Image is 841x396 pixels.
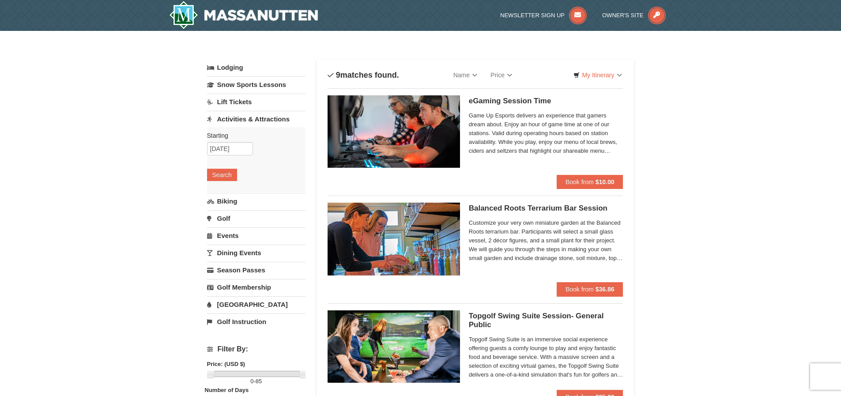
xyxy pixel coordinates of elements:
span: Owner's Site [602,12,644,19]
a: Activities & Attractions [207,111,305,127]
span: 9 [336,71,340,79]
h4: matches found. [328,71,399,79]
img: 18871151-30-393e4332.jpg [328,203,460,275]
label: Starting [207,131,299,140]
button: Book from $10.00 [557,175,623,189]
span: Game Up Esports delivers an experience that gamers dream about. Enjoy an hour of game time at one... [469,111,623,155]
h5: eGaming Session Time [469,97,623,106]
a: Events [207,227,305,244]
span: Newsletter Sign Up [500,12,565,19]
a: Golf [207,210,305,226]
button: Book from $36.86 [557,282,623,296]
a: Owner's Site [602,12,666,19]
h4: Filter By: [207,345,305,353]
a: Massanutten Resort [169,1,318,29]
img: Massanutten Resort Logo [169,1,318,29]
label: - [207,377,305,386]
span: Book from [566,178,594,185]
h5: Topgolf Swing Suite Session- General Public [469,312,623,329]
span: 85 [256,378,262,385]
a: Dining Events [207,245,305,261]
strong: Price: (USD $) [207,361,245,367]
span: Customize your very own miniature garden at the Balanced Roots terrarium bar. Participants will s... [469,219,623,263]
a: My Itinerary [568,68,627,82]
strong: Number of Days [205,387,249,393]
a: Snow Sports Lessons [207,76,305,93]
a: Name [447,66,484,84]
h5: Balanced Roots Terrarium Bar Session [469,204,623,213]
a: Biking [207,193,305,209]
strong: $10.00 [596,178,615,185]
a: Golf Instruction [207,313,305,330]
a: Price [484,66,519,84]
span: Book from [566,286,594,293]
img: 19664770-34-0b975b5b.jpg [328,95,460,168]
a: Golf Membership [207,279,305,295]
a: Season Passes [207,262,305,278]
span: 0 [250,378,253,385]
strong: $36.86 [596,286,615,293]
a: Newsletter Sign Up [500,12,587,19]
a: [GEOGRAPHIC_DATA] [207,296,305,313]
button: Search [207,169,237,181]
span: Topgolf Swing Suite is an immersive social experience offering guests a comfy lounge to play and ... [469,335,623,379]
img: 19664770-17-d333e4c3.jpg [328,310,460,383]
a: Lift Tickets [207,94,305,110]
a: Lodging [207,60,305,75]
